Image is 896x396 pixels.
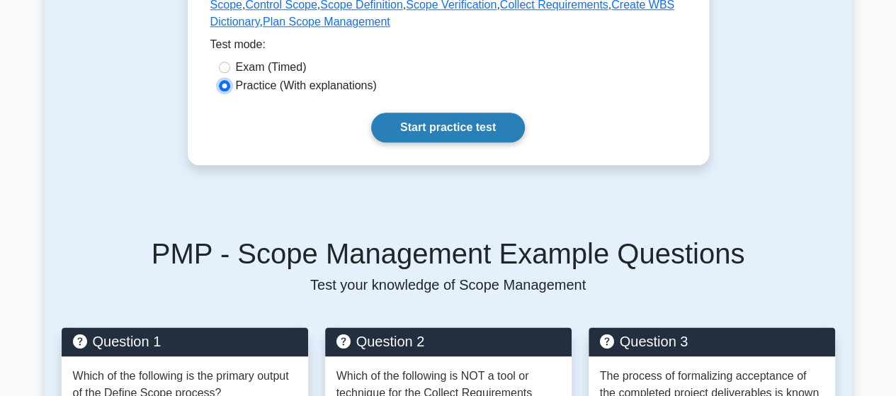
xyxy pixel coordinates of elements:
[336,333,560,350] h5: Question 2
[236,77,377,94] label: Practice (With explanations)
[73,333,297,350] h5: Question 1
[62,237,835,271] h5: PMP - Scope Management Example Questions
[263,16,390,28] a: Plan Scope Management
[600,333,824,350] h5: Question 3
[62,276,835,293] p: Test your knowledge of Scope Management
[236,59,307,76] label: Exam (Timed)
[371,113,525,142] a: Start practice test
[210,36,686,59] div: Test mode:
